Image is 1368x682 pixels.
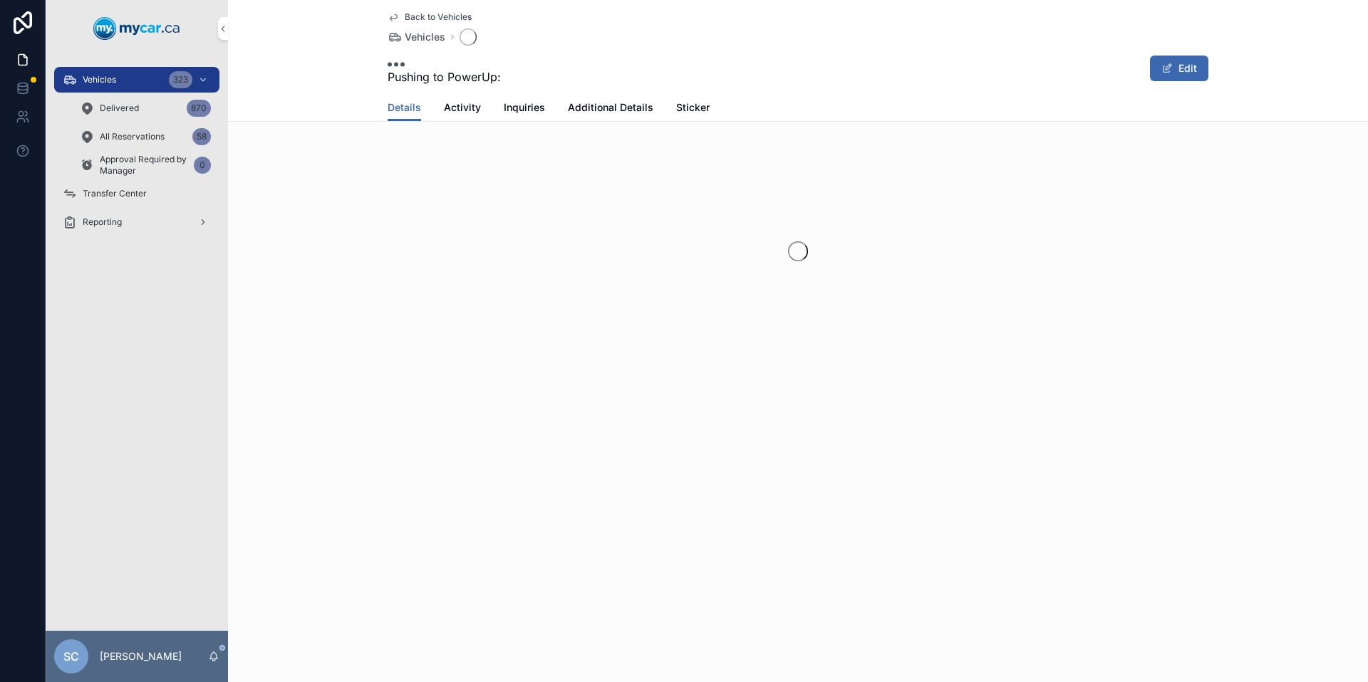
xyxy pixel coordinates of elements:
[504,95,545,123] a: Inquiries
[71,152,219,178] a: Approval Required by Manager0
[388,100,421,115] span: Details
[444,95,481,123] a: Activity
[100,103,139,114] span: Delivered
[405,30,445,44] span: Vehicles
[83,216,122,228] span: Reporting
[54,181,219,206] a: Transfer Center
[187,100,211,117] div: 870
[100,154,188,177] span: Approval Required by Manager
[100,131,165,142] span: All Reservations
[169,71,192,88] div: 323
[388,68,501,85] span: Pushing to PowerUp:
[388,11,472,23] a: Back to Vehicles
[568,100,653,115] span: Additional Details
[388,95,421,122] a: Details
[83,188,147,199] span: Transfer Center
[54,209,219,235] a: Reporting
[676,100,710,115] span: Sticker
[568,95,653,123] a: Additional Details
[444,100,481,115] span: Activity
[83,74,116,85] span: Vehicles
[388,30,445,44] a: Vehicles
[194,157,211,174] div: 0
[54,67,219,93] a: Vehicles323
[46,57,228,253] div: scrollable content
[504,100,545,115] span: Inquiries
[71,95,219,121] a: Delivered870
[100,649,182,663] p: [PERSON_NAME]
[71,124,219,149] a: All Reservations58
[93,17,180,40] img: App logo
[1150,56,1208,81] button: Edit
[405,11,472,23] span: Back to Vehicles
[192,128,211,145] div: 58
[676,95,710,123] a: Sticker
[63,648,79,665] span: SC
